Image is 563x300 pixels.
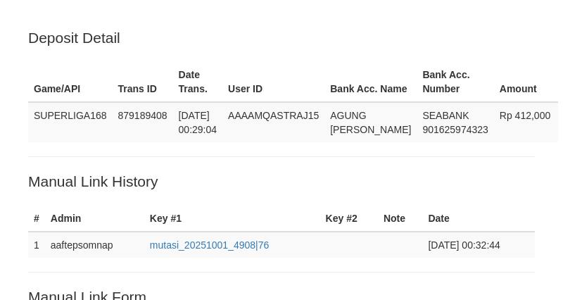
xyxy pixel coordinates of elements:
td: 879189408 [113,102,173,142]
th: Note [378,206,422,232]
th: Date [422,206,535,232]
span: Copy 901625974323 to clipboard [422,124,488,135]
span: SEABANK [422,110,469,121]
p: Deposit Detail [28,27,535,48]
span: AGUNG [PERSON_NAME] [330,110,411,135]
td: SUPERLIGA168 [28,102,113,142]
th: Admin [45,206,144,232]
th: # [28,206,45,232]
td: [DATE] 00:32:44 [422,232,535,258]
th: Game/API [28,62,113,102]
span: [DATE] 00:29:04 [179,110,217,135]
th: Bank Acc. Number [417,62,493,102]
td: aaftepsomnap [45,232,144,258]
th: Date Trans. [173,62,223,102]
a: mutasi_20251001_4908|76 [150,239,269,251]
span: Rp 412,000 [500,110,550,121]
th: Key #1 [144,206,320,232]
span: AAAAMQASTRAJ15 [228,110,319,121]
th: Bank Acc. Name [324,62,417,102]
th: User ID [222,62,324,102]
th: Trans ID [113,62,173,102]
th: Key #2 [320,206,378,232]
td: 1 [28,232,45,258]
p: Manual Link History [28,171,535,192]
th: Amount [494,62,558,102]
